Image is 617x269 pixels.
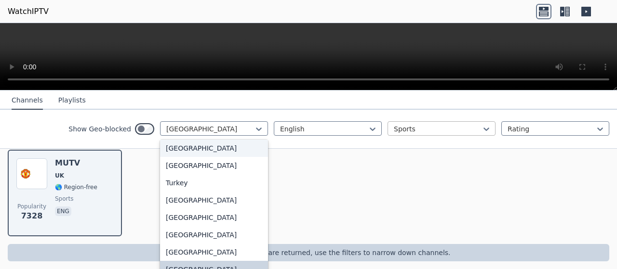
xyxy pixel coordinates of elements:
img: MUTV [16,158,47,189]
span: Popularity [17,203,46,210]
div: [GEOGRAPHIC_DATA] [160,209,268,226]
div: [GEOGRAPHIC_DATA] [160,243,268,261]
div: [GEOGRAPHIC_DATA] [160,192,268,209]
button: Channels [12,91,43,110]
p: ❗️Only the first 250 channels are returned, use the filters to narrow down channels. [12,248,605,257]
div: [GEOGRAPHIC_DATA] [160,140,268,157]
a: WatchIPTV [8,6,49,17]
p: eng [55,206,71,216]
label: Show Geo-blocked [68,124,131,134]
div: Turkey [160,174,268,192]
h6: MUTV [55,158,97,168]
div: [GEOGRAPHIC_DATA] [160,226,268,243]
button: Playlists [58,91,86,110]
span: UK [55,172,64,179]
span: 7328 [21,210,43,222]
span: 🌎 Region-free [55,183,97,191]
div: [GEOGRAPHIC_DATA] [160,157,268,174]
span: sports [55,195,73,203]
